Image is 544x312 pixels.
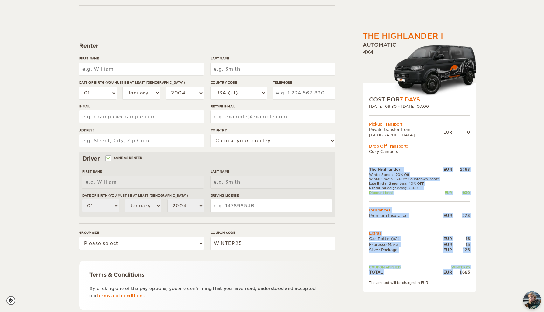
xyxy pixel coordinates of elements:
[97,294,145,298] a: terms and conditions
[82,193,204,198] label: Date of birth (You must be at least [DEMOGRAPHIC_DATA])
[273,80,335,85] label: Telephone
[211,169,332,174] label: Last Name
[369,207,470,213] td: Insurances
[369,269,442,275] td: TOTAL
[211,63,335,75] input: e.g. Smith
[523,291,541,309] button: chat-button
[442,236,452,241] div: EUR
[369,104,470,109] div: [DATE] 09:30 - [DATE] 07:00
[369,247,442,253] td: Silver Package
[211,176,332,188] input: e.g. Smith
[452,129,470,135] div: 0
[89,271,325,279] div: Terms & Conditions
[452,191,470,195] div: -930
[369,177,442,181] td: Winter Special -5% Off Countdown Boost
[211,104,335,109] label: Retype E-mail
[106,157,110,161] input: Same as renter
[211,56,335,61] label: Last Name
[442,242,452,247] div: EUR
[452,247,470,253] div: 126
[82,155,332,163] div: Driver
[369,143,470,149] div: Drop Off Transport:
[369,149,470,154] td: Cozy Campers
[369,242,442,247] td: Espresso Maker
[442,213,452,218] div: EUR
[79,128,204,133] label: Address
[89,285,325,300] p: By clicking one of the pay options, you are confirming that you have read, understood and accepte...
[369,213,442,218] td: Premium Insurance
[79,230,204,235] label: Group size
[369,167,442,172] td: The Highlander I
[369,265,442,269] td: Coupon applied
[79,104,204,109] label: E-mail
[79,56,204,61] label: First Name
[452,269,470,275] div: 1,663
[79,110,204,123] input: e.g. example@example.com
[79,42,335,50] div: Renter
[82,176,204,188] input: e.g. William
[369,172,442,177] td: Winter Special -20% Off
[369,121,470,127] div: Pickup Transport:
[388,44,476,96] img: Cozy-3.png
[452,213,470,218] div: 273
[211,199,332,212] input: e.g. 14789654B
[82,169,204,174] label: First Name
[442,167,452,172] div: EUR
[79,134,204,147] input: e.g. Street, City, Zip Code
[452,242,470,247] div: 15
[443,129,452,135] div: EUR
[452,236,470,241] div: 16
[369,191,442,195] td: Discount total
[273,87,335,99] input: e.g. 1 234 567 890
[369,186,442,190] td: Rental Period (7 days): -8% OFF
[211,193,332,198] label: Driving License
[452,167,470,172] div: 2,163
[369,236,442,241] td: Gas Bottle (x2)
[523,291,541,309] img: Freyja at Cozy Campers
[369,127,443,138] td: Private transfer from [GEOGRAPHIC_DATA]
[106,155,142,161] label: Same as renter
[369,181,442,186] td: Late Bird (1-2 months): -10% OFF
[363,42,476,96] div: Automatic 4x4
[211,128,335,133] label: Country
[79,80,204,85] label: Date of birth (You must be at least [DEMOGRAPHIC_DATA])
[79,63,204,75] input: e.g. William
[442,247,452,253] div: EUR
[442,191,452,195] div: EUR
[211,80,267,85] label: Country Code
[6,296,19,305] a: Cookie settings
[363,31,443,42] div: The Highlander I
[211,230,335,235] label: Coupon code
[400,96,420,103] span: 7 Days
[211,110,335,123] input: e.g. example@example.com
[369,231,470,236] td: Extras
[442,265,470,269] td: WINTER25
[369,281,470,285] div: The amount will be charged in EUR
[369,96,470,103] div: COST FOR
[442,269,452,275] div: EUR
